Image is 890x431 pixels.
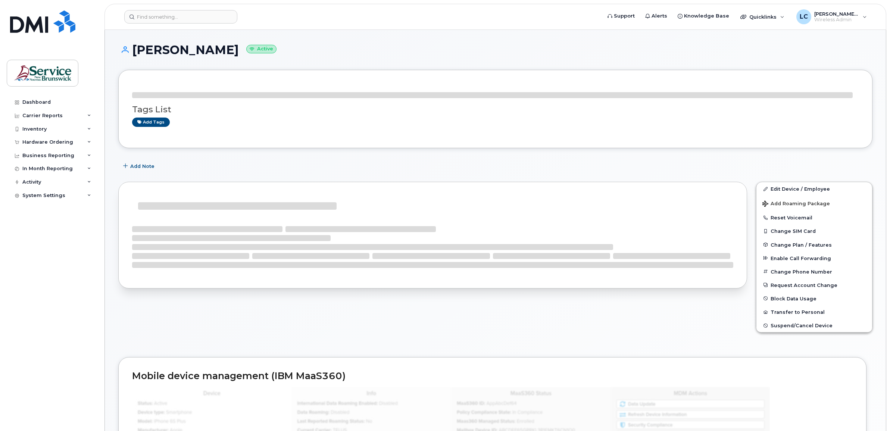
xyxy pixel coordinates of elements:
[756,319,872,332] button: Suspend/Cancel Device
[771,255,831,261] span: Enable Call Forwarding
[756,182,872,196] a: Edit Device / Employee
[771,242,832,247] span: Change Plan / Features
[130,163,154,170] span: Add Note
[132,371,853,381] h2: Mobile device management (IBM MaaS360)
[756,305,872,319] button: Transfer to Personal
[132,118,170,127] a: Add tags
[756,224,872,238] button: Change SIM Card
[118,43,872,56] h1: [PERSON_NAME]
[756,211,872,224] button: Reset Voicemail
[118,159,161,173] button: Add Note
[756,278,872,292] button: Request Account Change
[246,45,277,53] small: Active
[132,105,859,114] h3: Tags List
[756,196,872,211] button: Add Roaming Package
[771,323,833,328] span: Suspend/Cancel Device
[762,201,830,208] span: Add Roaming Package
[756,252,872,265] button: Enable Call Forwarding
[756,292,872,305] button: Block Data Usage
[756,238,872,252] button: Change Plan / Features
[756,265,872,278] button: Change Phone Number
